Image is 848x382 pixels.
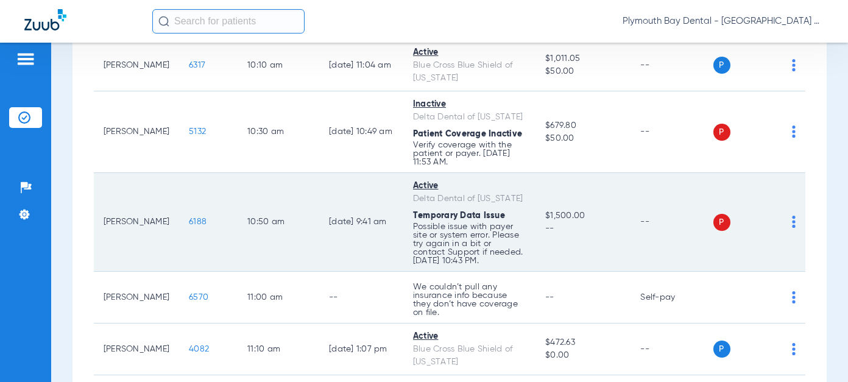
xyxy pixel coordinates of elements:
span: $472.63 [545,336,621,349]
span: 6188 [189,218,207,226]
div: Blue Cross Blue Shield of [US_STATE] [413,343,526,369]
div: Delta Dental of [US_STATE] [413,193,526,205]
span: 4082 [189,345,209,353]
img: group-dot-blue.svg [792,126,796,138]
div: Blue Cross Blue Shield of [US_STATE] [413,59,526,85]
div: Active [413,330,526,343]
td: [DATE] 11:04 AM [319,40,403,91]
td: [PERSON_NAME] [94,91,179,173]
td: [PERSON_NAME] [94,324,179,375]
td: [PERSON_NAME] [94,272,179,324]
span: P [713,124,730,141]
td: [DATE] 1:07 PM [319,324,403,375]
span: $50.00 [545,132,621,145]
td: 10:10 AM [238,40,319,91]
span: $0.00 [545,349,621,362]
span: -- [545,222,621,235]
td: [DATE] 10:49 AM [319,91,403,173]
td: 11:00 AM [238,272,319,324]
span: -- [545,293,554,302]
img: Search Icon [158,16,169,27]
td: [PERSON_NAME] [94,40,179,91]
span: $1,011.05 [545,52,621,65]
div: Delta Dental of [US_STATE] [413,111,526,124]
img: group-dot-blue.svg [792,59,796,71]
input: Search for patients [152,9,305,34]
span: 5132 [189,127,206,136]
td: 11:10 AM [238,324,319,375]
div: Inactive [413,98,526,111]
td: -- [631,40,713,91]
span: Patient Coverage Inactive [413,130,522,138]
img: group-dot-blue.svg [792,216,796,228]
p: We couldn’t pull any insurance info because they don’t have coverage on file. [413,283,526,317]
span: 6317 [189,61,205,69]
p: Verify coverage with the patient or payer. [DATE] 11:53 AM. [413,141,526,166]
td: Self-pay [631,272,713,324]
span: Temporary Data Issue [413,211,505,220]
span: P [713,57,730,74]
img: group-dot-blue.svg [792,291,796,303]
td: -- [631,91,713,173]
td: 10:50 AM [238,173,319,272]
span: 6570 [189,293,208,302]
td: [DATE] 9:41 AM [319,173,403,272]
iframe: Chat Widget [787,324,848,382]
span: $679.80 [545,119,621,132]
div: Active [413,180,526,193]
span: P [713,214,730,231]
p: Possible issue with payer site or system error. Please try again in a bit or contact Support if n... [413,222,526,265]
div: Active [413,46,526,59]
td: [PERSON_NAME] [94,173,179,272]
span: $50.00 [545,65,621,78]
img: Zuub Logo [24,9,66,30]
span: $1,500.00 [545,210,621,222]
td: -- [631,173,713,272]
td: -- [631,324,713,375]
td: -- [319,272,403,324]
span: P [713,341,730,358]
td: 10:30 AM [238,91,319,173]
span: Plymouth Bay Dental - [GEOGRAPHIC_DATA] Dental [623,15,824,27]
img: hamburger-icon [16,52,35,66]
